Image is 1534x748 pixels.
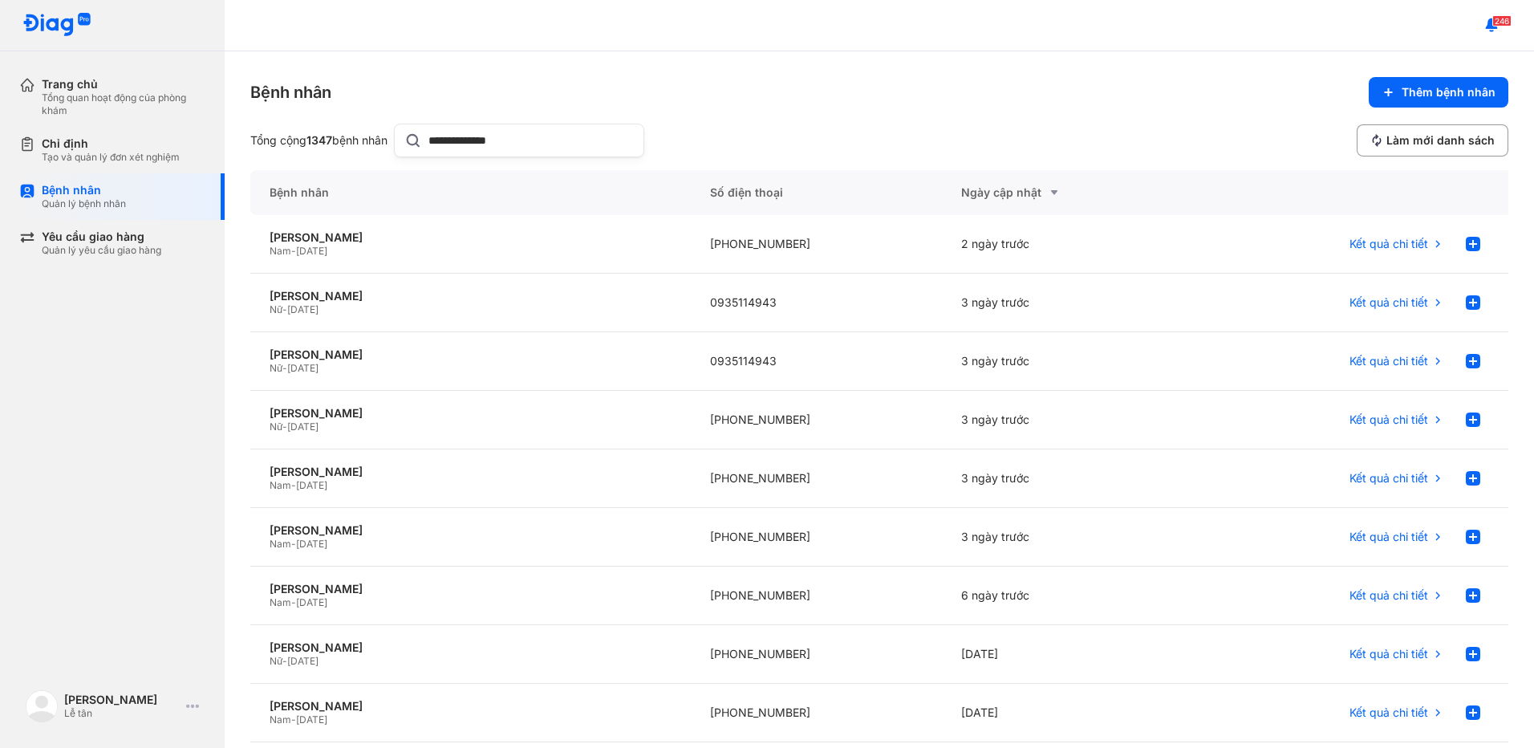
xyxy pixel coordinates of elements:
[42,136,180,151] div: Chỉ định
[270,699,672,713] div: [PERSON_NAME]
[270,479,291,491] span: Nam
[942,508,1194,567] div: 3 ngày trước
[942,215,1194,274] div: 2 ngày trước
[270,362,282,374] span: Nữ
[26,690,58,722] img: logo
[1349,705,1428,720] span: Kết quả chi tiết
[270,713,291,726] span: Nam
[1349,295,1428,310] span: Kết quả chi tiết
[691,391,943,449] div: [PHONE_NUMBER]
[961,183,1175,202] div: Ngày cập nhật
[287,421,319,433] span: [DATE]
[287,655,319,667] span: [DATE]
[282,362,287,374] span: -
[942,625,1194,684] div: [DATE]
[42,230,161,244] div: Yêu cầu giao hàng
[942,567,1194,625] div: 6 ngày trước
[691,332,943,391] div: 0935114943
[691,274,943,332] div: 0935114943
[1386,133,1495,148] span: Làm mới danh sách
[691,170,943,215] div: Số điện thoại
[270,596,291,608] span: Nam
[270,348,672,362] div: [PERSON_NAME]
[250,81,331,104] div: Bệnh nhân
[1349,530,1428,544] span: Kết quả chi tiết
[942,391,1194,449] div: 3 ngày trước
[270,245,291,257] span: Nam
[270,421,282,433] span: Nữ
[1349,647,1428,661] span: Kết quả chi tiết
[691,508,943,567] div: [PHONE_NUMBER]
[42,151,180,164] div: Tạo và quản lý đơn xét nghiệm
[306,133,332,147] span: 1347
[270,523,672,538] div: [PERSON_NAME]
[296,713,327,726] span: [DATE]
[1492,15,1512,26] span: 246
[270,640,672,655] div: [PERSON_NAME]
[942,684,1194,742] div: [DATE]
[42,91,205,117] div: Tổng quan hoạt động của phòng khám
[296,245,327,257] span: [DATE]
[1357,124,1508,157] button: Làm mới danh sách
[296,479,327,491] span: [DATE]
[270,582,672,596] div: [PERSON_NAME]
[270,655,282,667] span: Nữ
[942,274,1194,332] div: 3 ngày trước
[282,421,287,433] span: -
[282,655,287,667] span: -
[942,332,1194,391] div: 3 ngày trước
[64,707,180,720] div: Lễ tân
[691,625,943,684] div: [PHONE_NUMBER]
[42,77,205,91] div: Trang chủ
[64,693,180,707] div: [PERSON_NAME]
[291,596,296,608] span: -
[1349,588,1428,603] span: Kết quả chi tiết
[22,13,91,38] img: logo
[1349,413,1428,427] span: Kết quả chi tiết
[42,197,126,210] div: Quản lý bệnh nhân
[270,230,672,245] div: [PERSON_NAME]
[1349,354,1428,368] span: Kết quả chi tiết
[1402,85,1495,100] span: Thêm bệnh nhân
[250,133,388,148] div: Tổng cộng bệnh nhân
[270,303,282,315] span: Nữ
[1349,237,1428,251] span: Kết quả chi tiết
[291,713,296,726] span: -
[282,303,287,315] span: -
[270,289,672,303] div: [PERSON_NAME]
[691,449,943,508] div: [PHONE_NUMBER]
[291,245,296,257] span: -
[296,538,327,550] span: [DATE]
[691,215,943,274] div: [PHONE_NUMBER]
[270,406,672,421] div: [PERSON_NAME]
[42,244,161,257] div: Quản lý yêu cầu giao hàng
[270,465,672,479] div: [PERSON_NAME]
[287,362,319,374] span: [DATE]
[287,303,319,315] span: [DATE]
[1349,471,1428,486] span: Kết quả chi tiết
[1369,77,1508,108] button: Thêm bệnh nhân
[250,170,691,215] div: Bệnh nhân
[291,479,296,491] span: -
[270,538,291,550] span: Nam
[291,538,296,550] span: -
[42,183,126,197] div: Bệnh nhân
[691,684,943,742] div: [PHONE_NUMBER]
[942,449,1194,508] div: 3 ngày trước
[691,567,943,625] div: [PHONE_NUMBER]
[296,596,327,608] span: [DATE]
